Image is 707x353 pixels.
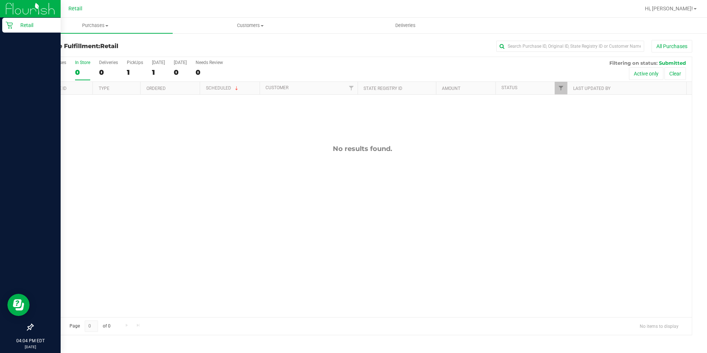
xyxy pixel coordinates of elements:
[173,22,327,29] span: Customers
[265,85,288,90] a: Customer
[609,60,657,66] span: Filtering on status:
[659,60,686,66] span: Submitted
[196,60,223,65] div: Needs Review
[174,60,187,65] div: [DATE]
[442,86,460,91] a: Amount
[100,43,118,50] span: Retail
[7,294,30,316] iframe: Resource center
[664,67,686,80] button: Clear
[127,60,143,65] div: PickUps
[99,86,109,91] a: Type
[68,6,82,12] span: Retail
[629,67,663,80] button: Active only
[645,6,693,11] span: Hi, [PERSON_NAME]!
[345,82,358,94] a: Filter
[206,85,240,91] a: Scheduled
[18,18,173,33] a: Purchases
[3,337,57,344] p: 04:04 PM EDT
[174,68,187,77] div: 0
[18,22,173,29] span: Purchases
[99,60,118,65] div: Deliveries
[13,21,57,30] p: Retail
[63,320,116,332] span: Page of 0
[33,43,253,50] h3: Purchase Fulfillment:
[146,86,166,91] a: Ordered
[501,85,517,90] a: Status
[75,60,90,65] div: In Store
[385,22,426,29] span: Deliveries
[152,60,165,65] div: [DATE]
[3,344,57,350] p: [DATE]
[496,41,644,52] input: Search Purchase ID, Original ID, State Registry ID or Customer Name...
[328,18,483,33] a: Deliveries
[75,68,90,77] div: 0
[363,86,402,91] a: State Registry ID
[196,68,223,77] div: 0
[33,145,692,153] div: No results found.
[6,21,13,29] inline-svg: Retail
[634,320,684,332] span: No items to display
[573,86,610,91] a: Last Updated By
[555,82,567,94] a: Filter
[127,68,143,77] div: 1
[652,40,692,53] button: All Purchases
[152,68,165,77] div: 1
[173,18,328,33] a: Customers
[99,68,118,77] div: 0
